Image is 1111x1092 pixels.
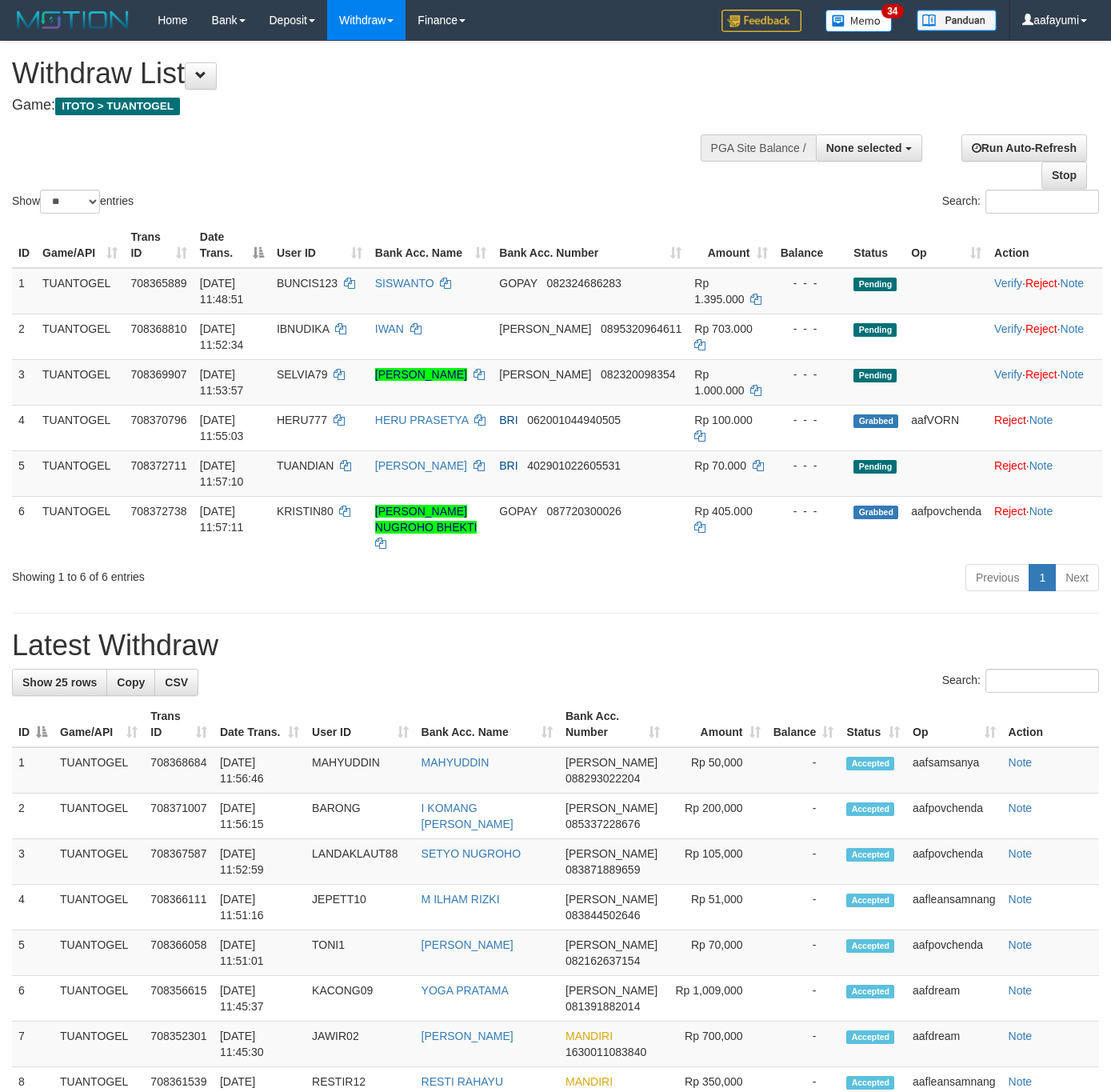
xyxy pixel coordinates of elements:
[942,190,1099,214] label: Search:
[994,368,1022,381] a: Verify
[130,277,186,290] span: 708365889
[422,1030,514,1042] a: [PERSON_NAME]
[36,496,124,558] td: TUANTOGEL
[906,976,1002,1022] td: aafdream
[12,314,36,359] td: 2
[277,322,329,335] span: IBNUDIKA
[988,405,1102,450] td: ·
[12,794,54,839] td: 2
[701,134,816,162] div: PGA Site Balance /
[144,930,214,976] td: 708366058
[565,863,640,876] span: Copy 083871889659 to clipboard
[144,702,214,747] th: Trans ID: activate to sort column ascending
[422,1075,503,1088] a: RESTI RAHAYU
[546,505,621,518] span: Copy 087720300026 to clipboard
[214,976,306,1022] td: [DATE] 11:45:37
[666,839,766,885] td: Rp 105,000
[994,322,1022,335] a: Verify
[853,369,897,382] span: Pending
[144,1022,214,1067] td: 708352301
[54,794,144,839] td: TUANTOGEL
[985,190,1099,214] input: Search:
[565,818,640,830] span: Copy 085337228676 to clipboard
[906,930,1002,976] td: aafpovchenda
[375,459,467,472] a: [PERSON_NAME]
[130,414,186,426] span: 708370796
[306,747,415,794] td: MAHYUDDIN
[200,414,244,442] span: [DATE] 11:55:03
[277,414,327,426] span: HERU777
[559,702,666,747] th: Bank Acc. Number: activate to sort column ascending
[499,414,518,426] span: BRI
[1061,277,1085,290] a: Note
[270,222,369,268] th: User ID: activate to sort column ascending
[988,359,1102,405] td: · ·
[994,459,1026,472] a: Reject
[694,277,744,306] span: Rp 1.395.000
[905,405,988,450] td: aafVORN
[906,702,1002,747] th: Op: activate to sort column ascending
[124,222,193,268] th: Trans ID: activate to sort column ascending
[666,976,766,1022] td: Rp 1,009,000
[767,1022,841,1067] td: -
[165,676,188,689] span: CSV
[499,322,591,335] span: [PERSON_NAME]
[1009,1030,1033,1042] a: Note
[422,893,500,906] a: M ILHAM RIZKI
[375,322,404,335] a: IWAN
[767,976,841,1022] td: -
[54,839,144,885] td: TUANTOGEL
[194,222,270,268] th: Date Trans.: activate to sort column descending
[415,702,559,747] th: Bank Acc. Name: activate to sort column ascending
[12,885,54,930] td: 4
[767,885,841,930] td: -
[277,277,338,290] span: BUNCIS123
[306,702,415,747] th: User ID: activate to sort column ascending
[306,794,415,839] td: BARONG
[781,321,841,337] div: - - -
[565,1046,646,1058] span: Copy 1630011083840 to clipboard
[422,938,514,951] a: [PERSON_NAME]
[846,802,894,816] span: Accepted
[36,450,124,496] td: TUANTOGEL
[144,976,214,1022] td: 708356615
[988,450,1102,496] td: ·
[906,839,1002,885] td: aafpovchenda
[985,669,1099,693] input: Search:
[422,984,509,997] a: YOGA PRATAMA
[694,368,744,397] span: Rp 1.000.000
[12,702,54,747] th: ID: activate to sort column descending
[36,314,124,359] td: TUANTOGEL
[36,268,124,314] td: TUANTOGEL
[965,564,1029,591] a: Previous
[565,802,657,814] span: [PERSON_NAME]
[565,984,657,997] span: [PERSON_NAME]
[12,839,54,885] td: 3
[565,772,640,785] span: Copy 088293022204 to clipboard
[601,322,681,335] span: Copy 0895320964611 to clipboard
[846,985,894,998] span: Accepted
[826,142,902,154] span: None selected
[546,277,621,290] span: Copy 082324686283 to clipboard
[499,277,537,290] span: GOPAY
[422,847,521,860] a: SETYO NUGROHO
[375,368,467,381] a: [PERSON_NAME]
[565,756,657,769] span: [PERSON_NAME]
[853,460,897,474] span: Pending
[694,459,746,472] span: Rp 70.000
[12,496,36,558] td: 6
[277,368,328,381] span: SELVIA79
[1009,893,1033,906] a: Note
[1041,162,1087,189] a: Stop
[144,794,214,839] td: 708371007
[117,676,145,689] span: Copy
[1009,847,1033,860] a: Note
[816,134,922,162] button: None selected
[130,322,186,335] span: 708368810
[565,1030,613,1042] span: MANDIRI
[994,414,1026,426] a: Reject
[565,1075,613,1088] span: MANDIRI
[853,323,897,337] span: Pending
[565,938,657,951] span: [PERSON_NAME]
[200,277,244,306] span: [DATE] 11:48:51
